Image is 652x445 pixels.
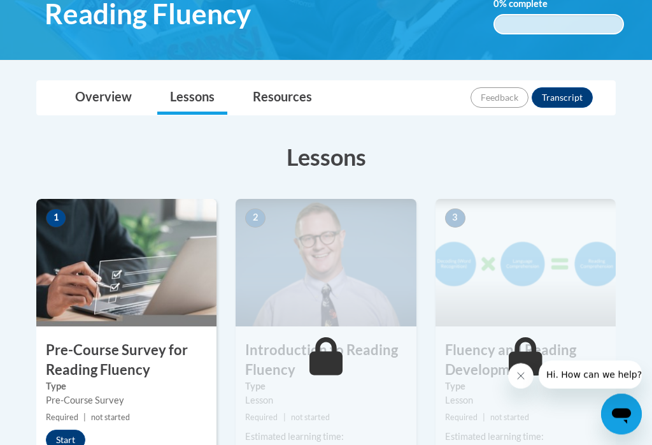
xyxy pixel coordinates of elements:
span: | [483,413,485,423]
span: not started [490,413,529,423]
div: Lesson [445,394,606,408]
h3: Fluency and Reading Development [436,341,616,381]
button: Feedback [471,88,528,108]
span: not started [291,413,330,423]
iframe: Button to launch messaging window [601,394,642,435]
a: Resources [240,82,325,115]
button: Transcript [532,88,593,108]
label: Type [245,380,406,394]
span: | [83,413,86,423]
span: 1 [46,209,66,228]
div: Pre-Course Survey [46,394,207,408]
h3: Lessons [36,142,616,173]
iframe: Message from company [539,361,642,389]
label: Type [445,380,606,394]
img: Course Image [236,200,416,327]
span: Required [445,413,478,423]
div: Lesson [245,394,406,408]
span: 3 [445,209,465,228]
span: | [283,413,286,423]
div: Estimated learning time: [245,430,406,444]
span: 2 [245,209,266,228]
span: not started [91,413,130,423]
img: Course Image [436,200,616,327]
div: Estimated learning time: [445,430,606,444]
a: Lessons [157,82,227,115]
iframe: Close message [508,363,534,389]
span: Required [245,413,278,423]
h3: Introduction to Reading Fluency [236,341,416,381]
h3: Pre-Course Survey for Reading Fluency [36,341,216,381]
img: Course Image [36,200,216,327]
a: Overview [62,82,145,115]
span: Required [46,413,78,423]
label: Type [46,380,207,394]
